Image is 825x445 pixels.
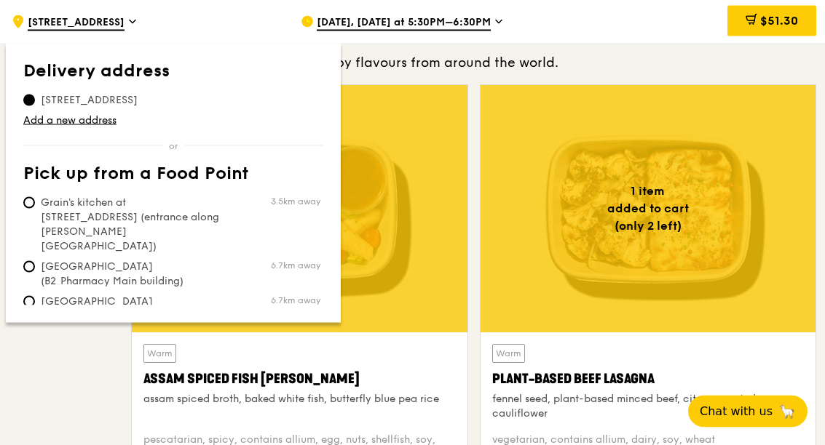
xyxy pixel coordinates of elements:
th: Pick up from a Food Point [23,164,323,190]
span: [STREET_ADDRESS] [23,93,155,108]
span: 6.7km away [271,294,320,306]
div: fennel seed, plant-based minced beef, citrusy roasted cauliflower [492,393,805,422]
div: Warm [492,345,525,364]
input: [GEOGRAPHIC_DATA] (B2 Pharmacy Main building)6.7km away [23,261,35,273]
div: Warm [143,345,176,364]
th: Delivery address [23,61,323,87]
span: [STREET_ADDRESS] [28,15,125,31]
span: [DATE], [DATE] at 5:30PM–6:30PM [317,15,491,31]
div: Weekly rotating dishes inspired by flavours from around the world. [131,53,816,73]
span: Chat with us [700,403,773,420]
input: [GEOGRAPHIC_DATA] (Level 1 [PERSON_NAME] block drop-off point)6.7km away [23,296,35,308]
span: Grain's kitchen at [STREET_ADDRESS] (entrance along [PERSON_NAME][GEOGRAPHIC_DATA]) [23,196,240,254]
a: Add a new address [23,113,323,128]
span: [GEOGRAPHIC_DATA] (Level 1 [PERSON_NAME] block drop-off point) [23,294,240,338]
span: 6.7km away [271,260,320,271]
input: [STREET_ADDRESS] [23,95,35,106]
span: 3.5km away [271,196,320,207]
span: [GEOGRAPHIC_DATA] (B2 Pharmacy Main building) [23,260,240,289]
div: Plant-Based Beef Lasagna [492,369,805,390]
button: Chat with us🦙 [688,396,808,428]
input: Grain's kitchen at [STREET_ADDRESS] (entrance along [PERSON_NAME][GEOGRAPHIC_DATA])3.5km away [23,197,35,209]
span: 🦙 [778,403,796,420]
div: assam spiced broth, baked white fish, butterfly blue pea rice [143,393,456,407]
span: $51.30 [760,14,798,28]
div: Assam Spiced Fish [PERSON_NAME] [143,369,456,390]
